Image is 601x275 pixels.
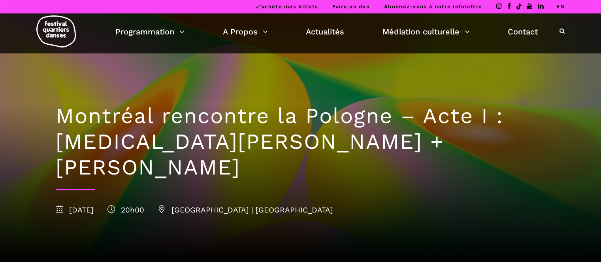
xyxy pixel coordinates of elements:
a: EN [556,4,565,9]
a: Faire un don [332,4,370,9]
span: [GEOGRAPHIC_DATA] | [GEOGRAPHIC_DATA] [158,205,333,214]
a: J’achète mes billets [256,4,318,9]
a: Contact [508,25,538,38]
a: A Propos [223,25,268,38]
span: 20h00 [107,205,144,214]
span: [DATE] [56,205,94,214]
img: logo-fqd-med [36,15,76,47]
a: Abonnez-vous à notre infolettre [384,4,482,9]
a: Actualités [306,25,344,38]
h1: Montréal rencontre la Pologne – Acte I : [MEDICAL_DATA][PERSON_NAME] + [PERSON_NAME] [56,103,546,180]
a: Médiation culturelle [382,25,470,38]
a: Programmation [115,25,185,38]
